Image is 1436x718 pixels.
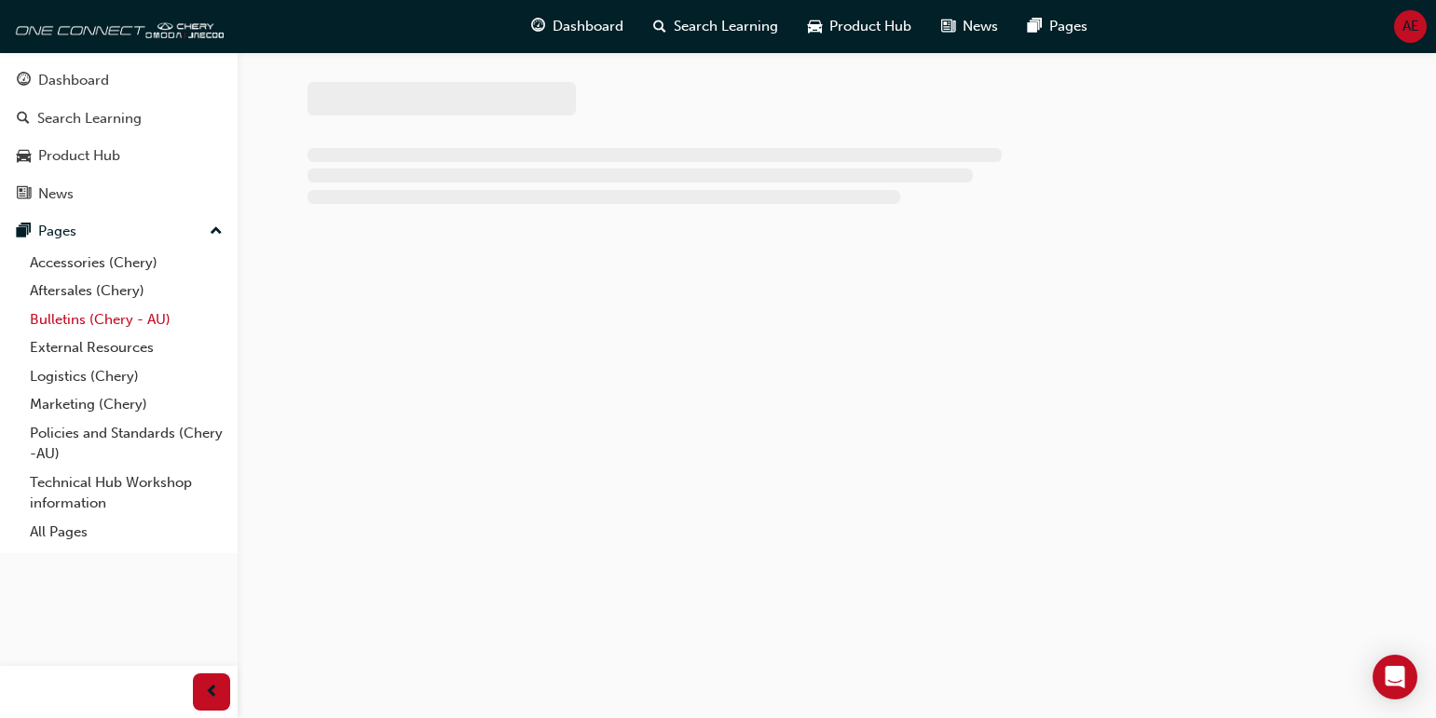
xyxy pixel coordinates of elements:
a: Search Learning [7,102,230,136]
div: Pages [38,221,76,242]
a: Policies and Standards (Chery -AU) [22,419,230,468]
a: pages-iconPages [1013,7,1102,46]
img: oneconnect [9,7,224,45]
a: Accessories (Chery) [22,249,230,278]
span: Dashboard [553,16,623,37]
a: news-iconNews [926,7,1013,46]
span: search-icon [17,111,30,128]
span: pages-icon [17,224,31,240]
button: DashboardSearch LearningProduct HubNews [7,60,230,214]
button: Pages [7,214,230,249]
a: Technical Hub Workshop information [22,468,230,518]
a: External Resources [22,333,230,362]
a: guage-iconDashboard [516,7,638,46]
span: Pages [1049,16,1087,37]
span: up-icon [210,220,223,244]
button: AE [1394,10,1427,43]
span: news-icon [941,15,955,38]
span: search-icon [653,15,666,38]
div: Open Intercom Messenger [1373,655,1417,699]
span: guage-icon [531,15,545,38]
span: pages-icon [1028,15,1042,38]
div: Search Learning [37,108,142,129]
a: News [7,177,230,211]
span: prev-icon [205,681,219,704]
a: car-iconProduct Hub [793,7,926,46]
span: car-icon [17,148,31,165]
span: car-icon [808,15,822,38]
a: Bulletins (Chery - AU) [22,305,230,334]
span: AE [1402,16,1419,37]
div: Product Hub [38,145,120,167]
span: news-icon [17,186,31,203]
a: search-iconSearch Learning [638,7,793,46]
span: Search Learning [674,16,778,37]
a: Dashboard [7,63,230,98]
div: Dashboard [38,70,109,91]
a: Aftersales (Chery) [22,277,230,305]
a: All Pages [22,518,230,547]
a: Marketing (Chery) [22,390,230,419]
span: guage-icon [17,73,31,89]
div: News [38,183,74,205]
span: Product Hub [829,16,911,37]
span: News [963,16,998,37]
a: Logistics (Chery) [22,362,230,391]
a: Product Hub [7,139,230,173]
